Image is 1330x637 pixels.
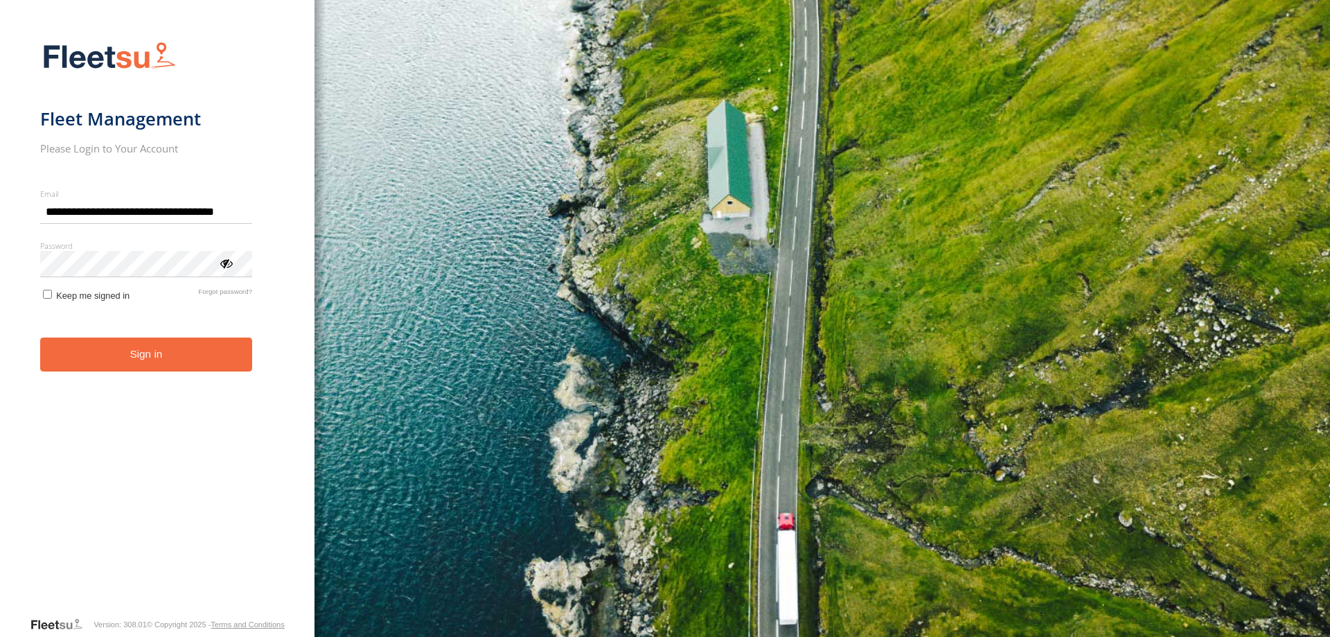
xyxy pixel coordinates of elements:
[56,290,130,301] span: Keep me signed in
[219,256,233,270] div: ViewPassword
[40,241,253,251] label: Password
[40,39,179,74] img: Fleetsu
[94,620,146,629] div: Version: 308.01
[40,189,253,199] label: Email
[40,338,253,372] button: Sign in
[43,290,52,299] input: Keep me signed in
[30,618,94,631] a: Visit our Website
[40,33,275,616] form: main
[147,620,285,629] div: © Copyright 2025 -
[40,107,253,130] h1: Fleet Management
[211,620,284,629] a: Terms and Conditions
[198,288,252,301] a: Forgot password?
[40,141,253,155] h2: Please Login to Your Account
